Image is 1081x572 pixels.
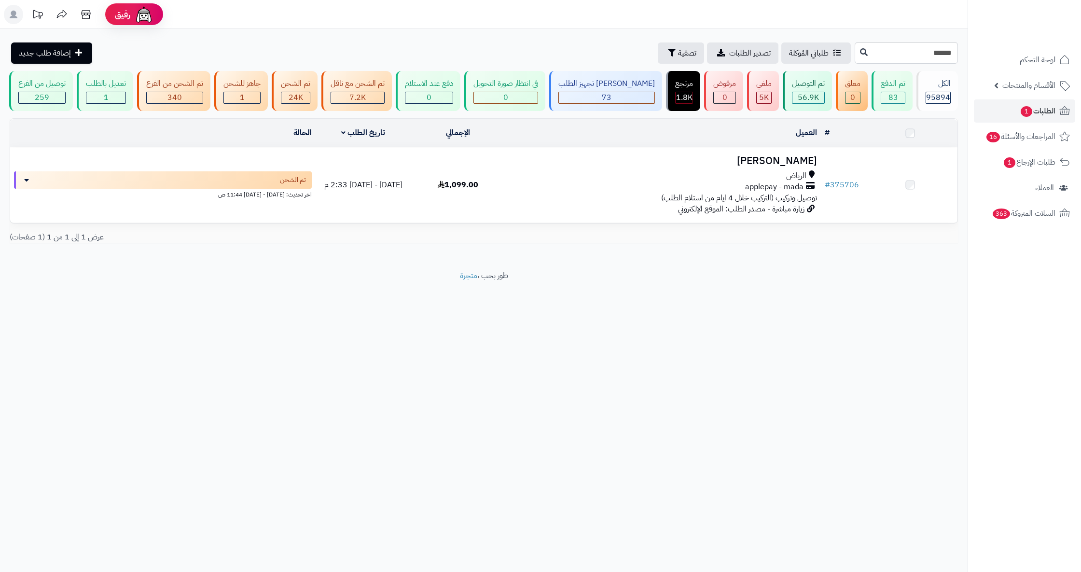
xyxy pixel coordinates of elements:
[86,92,125,103] div: 1
[675,78,693,89] div: مرتجع
[870,71,915,111] a: تم الدفع 83
[86,78,126,89] div: تعديل بالطلب
[676,92,693,103] span: 1.8K
[789,47,829,59] span: طلباتي المُوكلة
[75,71,135,111] a: تعديل بالطلب 1
[825,179,830,191] span: #
[460,270,477,281] a: متجرة
[446,127,470,139] a: الإجمالي
[974,202,1075,225] a: السلات المتروكة363
[745,71,781,111] a: ملغي 5K
[986,132,1000,142] span: 16
[427,92,431,103] span: 0
[331,92,384,103] div: 7222
[280,175,306,185] span: تم الشحن
[135,71,212,111] a: تم الشحن من الفرع 340
[405,92,453,103] div: 0
[146,78,203,89] div: تم الشحن من الفرع
[664,71,702,111] a: مرتجع 1.8K
[559,92,654,103] div: 73
[212,71,270,111] a: جاهز للشحن 1
[474,92,538,103] div: 0
[341,127,385,139] a: تاريخ الطلب
[781,71,834,111] a: تم التوصيل 56.9K
[602,92,611,103] span: 73
[993,209,1010,219] span: 363
[293,127,312,139] a: الحالة
[702,71,745,111] a: مرفوض 0
[658,42,704,64] button: تصفية
[324,179,402,191] span: [DATE] - [DATE] 2:33 م
[722,92,727,103] span: 0
[509,155,817,167] h3: [PERSON_NAME]
[745,181,804,193] span: applepay - mada
[2,232,484,243] div: عرض 1 إلى 1 من 1 (1 صفحات)
[792,92,824,103] div: 56873
[974,151,1075,174] a: طلبات الإرجاع1
[349,92,366,103] span: 7.2K
[558,78,655,89] div: [PERSON_NAME] تجهيز الطلب
[798,92,819,103] span: 56.9K
[974,125,1075,148] a: المراجعات والأسئلة16
[1020,53,1055,67] span: لوحة التحكم
[547,71,664,111] a: [PERSON_NAME] تجهيز الطلب 73
[281,92,310,103] div: 24040
[845,92,860,103] div: 0
[11,42,92,64] a: إضافة طلب جديد
[503,92,508,103] span: 0
[713,78,736,89] div: مرفوض
[26,5,50,27] a: تحديثات المنصة
[792,78,825,89] div: تم التوصيل
[115,9,130,20] span: رفيق
[888,92,898,103] span: 83
[462,71,547,111] a: في انتظار صورة التحويل 0
[405,78,453,89] div: دفع عند الاستلام
[881,78,905,89] div: تم الدفع
[167,92,182,103] span: 340
[926,78,951,89] div: الكل
[14,189,312,199] div: اخر تحديث: [DATE] - [DATE] 11:44 ص
[850,92,855,103] span: 0
[796,127,817,139] a: العميل
[147,92,203,103] div: 340
[281,78,310,89] div: تم الشحن
[915,71,960,111] a: الكل95894
[974,176,1075,199] a: العملاء
[1035,181,1054,195] span: العملاء
[331,78,385,89] div: تم الشحن مع ناقل
[240,92,245,103] span: 1
[270,71,319,111] a: تم الشحن 24K
[1003,155,1055,169] span: طلبات الإرجاع
[319,71,394,111] a: تم الشحن مع ناقل 7.2K
[678,47,696,59] span: تصفية
[223,78,261,89] div: جاهز للشحن
[974,48,1075,71] a: لوحة التحكم
[19,92,65,103] div: 259
[35,92,49,103] span: 259
[759,92,769,103] span: 5K
[757,92,771,103] div: 4991
[707,42,778,64] a: تصدير الطلبات
[7,71,75,111] a: توصيل من الفرع 259
[19,47,71,59] span: إضافة طلب جديد
[678,203,804,215] span: زيارة مباشرة - مصدر الطلب: الموقع الإلكتروني
[394,71,462,111] a: دفع عند الاستلام 0
[825,127,830,139] a: #
[786,170,806,181] span: الرياض
[224,92,260,103] div: 1
[714,92,735,103] div: 0
[1020,104,1055,118] span: الطلبات
[676,92,693,103] div: 1828
[1004,157,1015,168] span: 1
[834,71,870,111] a: معلق 0
[845,78,860,89] div: معلق
[134,5,153,24] img: ai-face.png
[473,78,538,89] div: في انتظار صورة التحويل
[985,130,1055,143] span: المراجعات والأسئلة
[661,192,817,204] span: توصيل وتركيب (التركيب خلال 4 ايام من استلام الطلب)
[289,92,303,103] span: 24K
[992,207,1055,220] span: السلات المتروكة
[825,179,859,191] a: #375706
[1002,79,1055,92] span: الأقسام والمنتجات
[926,92,950,103] span: 95894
